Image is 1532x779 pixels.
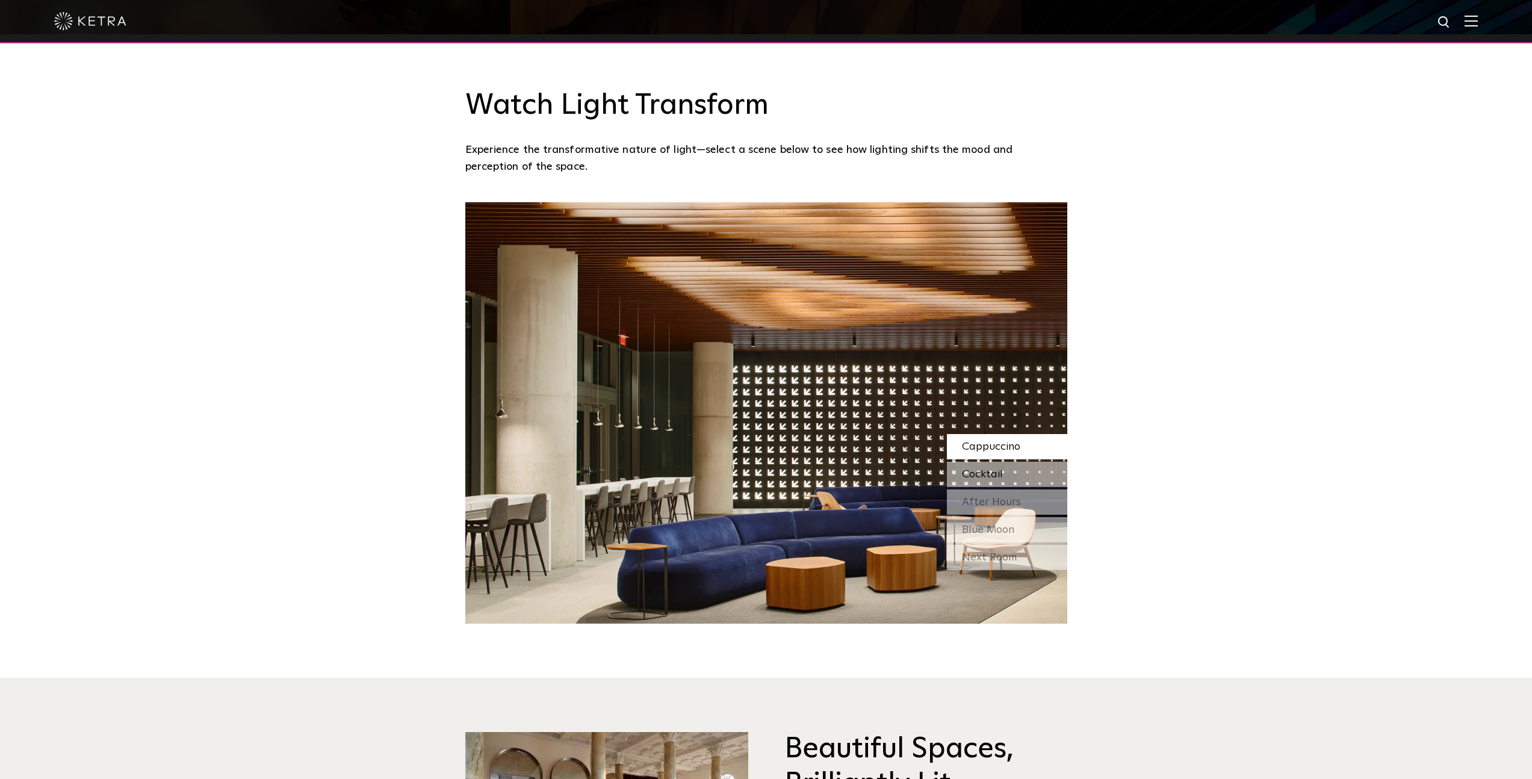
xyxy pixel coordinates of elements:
img: Hamburger%20Nav.svg [1465,15,1478,26]
p: Experience the transformative nature of light—select a scene below to see how lighting shifts the... [465,141,1061,176]
span: After Hours [962,497,1021,507]
span: Cocktail [962,469,1003,480]
span: Cappuccino [962,441,1020,452]
h3: Watch Light Transform [465,88,1067,123]
img: SS_SXSW_Desktop_Cool [465,202,1067,624]
span: Blue Moon [962,524,1014,535]
img: search icon [1437,15,1452,30]
img: ketra-logo-2019-white [54,12,126,30]
div: Next Room [947,545,1067,570]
